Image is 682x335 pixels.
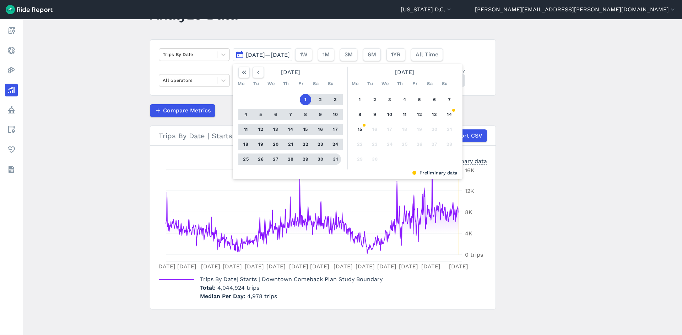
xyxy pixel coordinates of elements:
[354,139,366,150] button: 22
[330,139,341,150] button: 24
[391,50,401,59] span: 1YR
[384,109,395,120] button: 10
[266,263,286,270] tspan: [DATE]
[354,124,366,135] button: 15
[465,188,474,194] tspan: 12K
[5,163,18,176] a: Datasets
[315,109,326,120] button: 9
[444,139,455,150] button: 28
[330,94,341,105] button: 3
[217,284,259,291] span: 4,044,924 trips
[363,48,381,61] button: 6M
[325,78,336,89] div: Su
[270,153,281,165] button: 27
[315,139,326,150] button: 23
[399,263,418,270] tspan: [DATE]
[250,78,262,89] div: Tu
[369,124,380,135] button: 16
[300,124,311,135] button: 15
[315,153,326,165] button: 30
[350,67,460,78] div: [DATE]
[444,109,455,120] button: 14
[150,104,215,117] button: Compare Metrics
[411,48,443,61] button: All Time
[399,94,410,105] button: 4
[354,153,366,165] button: 29
[429,94,440,105] button: 6
[465,251,483,258] tspan: 0 trips
[270,109,281,120] button: 6
[315,94,326,105] button: 2
[255,124,266,135] button: 12
[442,157,487,164] div: Preliminary data
[379,78,391,89] div: We
[369,109,380,120] button: 9
[236,78,247,89] div: Mo
[265,78,277,89] div: We
[5,123,18,136] a: Areas
[429,124,440,135] button: 20
[377,263,396,270] tspan: [DATE]
[240,139,251,150] button: 18
[5,84,18,96] a: Analyze
[450,132,482,140] span: Export CSV
[285,124,296,135] button: 14
[238,169,457,176] div: Preliminary data
[255,139,266,150] button: 19
[421,263,440,270] tspan: [DATE]
[414,94,425,105] button: 5
[223,263,242,270] tspan: [DATE]
[350,78,361,89] div: Mo
[465,167,475,174] tspan: 16K
[449,263,468,270] tspan: [DATE]
[280,78,292,89] div: Th
[240,124,251,135] button: 11
[394,78,406,89] div: Th
[289,263,308,270] tspan: [DATE]
[255,153,266,165] button: 26
[159,129,487,142] div: Trips By Date | Starts | Downtown Comeback Plan Study Boundary
[330,109,341,120] button: 10
[300,94,311,105] button: 1
[354,109,366,120] button: 8
[295,78,307,89] div: Fr
[399,109,410,120] button: 11
[356,263,375,270] tspan: [DATE]
[5,143,18,156] a: Health
[5,44,18,57] a: Realtime
[386,48,405,61] button: 1YR
[240,153,251,165] button: 25
[300,139,311,150] button: 22
[384,124,395,135] button: 17
[330,124,341,135] button: 17
[330,153,341,165] button: 31
[323,50,330,59] span: 1M
[429,139,440,150] button: 27
[245,263,264,270] tspan: [DATE]
[5,24,18,37] a: Report
[310,263,329,270] tspan: [DATE]
[401,5,453,14] button: [US_STATE] D.C.
[163,106,211,115] span: Compare Metrics
[201,263,220,270] tspan: [DATE]
[200,284,217,291] span: Total
[300,153,311,165] button: 29
[270,139,281,150] button: 20
[416,50,438,59] span: All Time
[475,5,676,14] button: [PERSON_NAME][EMAIL_ADDRESS][PERSON_NAME][DOMAIN_NAME]
[5,104,18,116] a: Policy
[414,109,425,120] button: 12
[5,64,18,77] a: Heatmaps
[310,78,321,89] div: Sa
[295,48,312,61] button: 1W
[384,94,395,105] button: 3
[354,94,366,105] button: 1
[345,50,353,59] span: 3M
[6,5,53,14] img: Ride Report
[270,124,281,135] button: 13
[200,274,237,283] span: Trips By Date
[465,230,472,237] tspan: 4K
[340,48,357,61] button: 3M
[399,139,410,150] button: 25
[444,94,455,105] button: 7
